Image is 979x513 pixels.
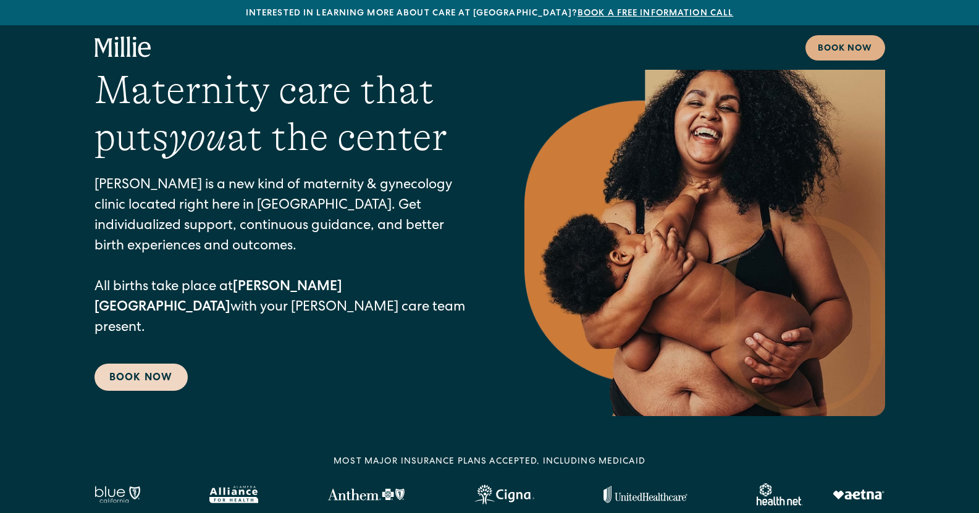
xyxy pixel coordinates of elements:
[524,41,885,416] img: Smiling mother with her baby in arms, celebrating body positivity and the nurturing bond of postp...
[334,456,645,469] div: MOST MAJOR INSURANCE PLANS ACCEPTED, INCLUDING MEDICAID
[603,486,687,503] img: United Healthcare logo
[833,490,884,499] img: Aetna logo
[818,43,873,56] div: Book now
[95,67,475,162] h1: Maternity care that puts at the center
[95,176,475,339] p: [PERSON_NAME] is a new kind of maternity & gynecology clinic located right here in [GEOGRAPHIC_DA...
[95,36,151,59] a: home
[209,486,258,503] img: Alameda Alliance logo
[578,9,733,18] a: Book a free information call
[95,486,140,503] img: Blue California logo
[327,488,405,501] img: Anthem Logo
[757,483,803,506] img: Healthnet logo
[805,35,885,60] a: Book now
[169,115,227,159] em: you
[474,485,534,504] img: Cigna logo
[95,364,188,391] a: Book Now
